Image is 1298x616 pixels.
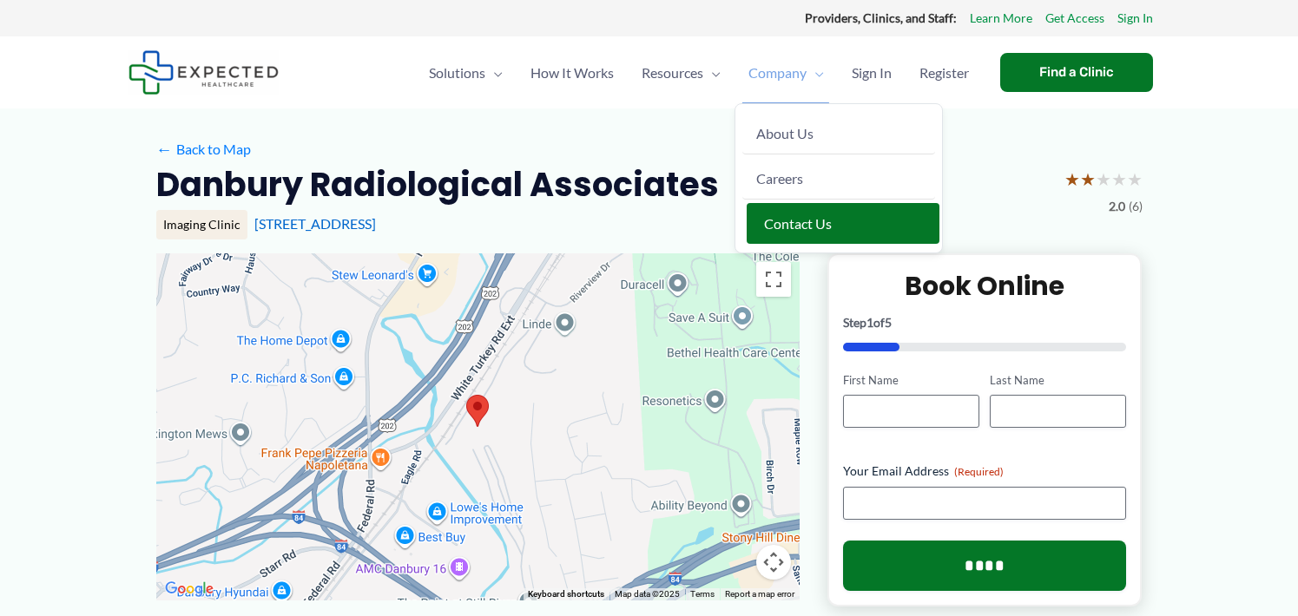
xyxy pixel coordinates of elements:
[703,43,721,103] span: Menu Toggle
[919,43,969,103] span: Register
[725,589,794,599] a: Report a map error
[742,113,935,154] a: About Us
[642,43,703,103] span: Resources
[254,215,376,232] a: [STREET_ADDRESS]
[485,43,503,103] span: Menu Toggle
[970,7,1032,29] a: Learn More
[1109,195,1125,218] span: 2.0
[156,163,719,206] h2: Danbury Radiological Associates
[742,158,935,200] a: Careers
[764,215,832,232] span: Contact Us
[161,578,218,600] img: Google
[756,545,791,580] button: Map camera controls
[1111,163,1127,195] span: ★
[615,589,680,599] span: Map data ©2025
[1129,195,1143,218] span: (6)
[906,43,983,103] a: Register
[415,43,517,103] a: SolutionsMenu Toggle
[838,43,906,103] a: Sign In
[954,465,1004,478] span: (Required)
[756,170,803,187] span: Careers
[843,269,1127,303] h2: Book Online
[528,588,604,600] button: Keyboard shortcuts
[1117,7,1153,29] a: Sign In
[1064,163,1080,195] span: ★
[807,43,824,103] span: Menu Toggle
[748,43,807,103] span: Company
[1096,163,1111,195] span: ★
[843,317,1127,329] p: Step of
[429,43,485,103] span: Solutions
[1127,163,1143,195] span: ★
[756,262,791,297] button: Toggle fullscreen view
[517,43,628,103] a: How It Works
[735,43,838,103] a: CompanyMenu Toggle
[805,10,957,25] strong: Providers, Clinics, and Staff:
[156,210,247,239] div: Imaging Clinic
[885,315,892,330] span: 5
[128,50,279,95] img: Expected Healthcare Logo - side, dark font, small
[156,141,173,157] span: ←
[1080,163,1096,195] span: ★
[747,203,939,244] a: Contact Us
[530,43,614,103] span: How It Works
[866,315,873,330] span: 1
[628,43,735,103] a: ResourcesMenu Toggle
[690,589,715,599] a: Terms (opens in new tab)
[1000,53,1153,92] a: Find a Clinic
[156,136,251,162] a: ←Back to Map
[415,43,983,103] nav: Primary Site Navigation
[852,43,892,103] span: Sign In
[756,125,814,141] span: About Us
[843,372,979,389] label: First Name
[843,462,1127,480] label: Your Email Address
[161,578,218,600] a: Open this area in Google Maps (opens a new window)
[990,372,1126,389] label: Last Name
[1045,7,1104,29] a: Get Access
